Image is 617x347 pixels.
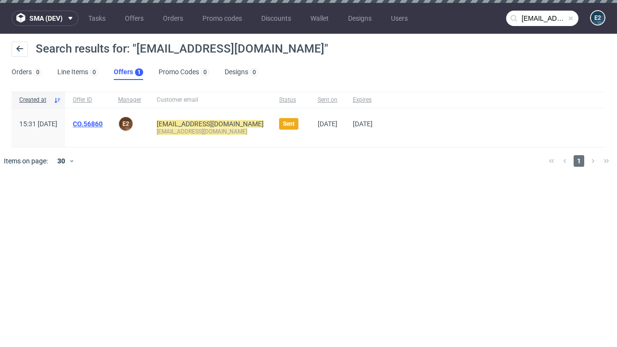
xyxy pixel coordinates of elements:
div: 0 [203,69,207,76]
a: [EMAIL_ADDRESS][DOMAIN_NAME] [157,120,264,128]
a: Line Items0 [57,65,98,80]
span: Status [279,96,302,104]
div: 30 [52,154,69,168]
a: Offers1 [114,65,143,80]
span: 1 [574,155,584,167]
span: Manager [118,96,141,104]
a: Promo Codes0 [159,65,209,80]
div: 0 [253,69,256,76]
span: Created at [19,96,50,104]
a: Designs0 [225,65,258,80]
span: Offer ID [73,96,103,104]
button: sma (dev) [12,11,79,26]
figcaption: e2 [119,117,133,131]
span: Items on page: [4,156,48,166]
span: Customer email [157,96,264,104]
a: Users [385,11,414,26]
span: Sent on [318,96,337,104]
mark: [EMAIL_ADDRESS][DOMAIN_NAME] [157,128,247,135]
a: CO.56860 [73,120,103,128]
a: Orders0 [12,65,42,80]
span: Search results for: "[EMAIL_ADDRESS][DOMAIN_NAME]" [36,42,328,55]
span: [DATE] [318,120,337,128]
span: Expires [353,96,373,104]
figcaption: e2 [591,11,604,25]
div: 0 [93,69,96,76]
span: sma (dev) [29,15,63,22]
span: 15:31 [DATE] [19,120,57,128]
a: Tasks [82,11,111,26]
a: Offers [119,11,149,26]
span: Sent [283,120,295,128]
a: Discounts [255,11,297,26]
a: Designs [342,11,377,26]
div: 1 [137,69,141,76]
a: Promo codes [197,11,248,26]
a: Wallet [305,11,335,26]
a: Orders [157,11,189,26]
span: [DATE] [353,120,373,128]
div: 0 [36,69,40,76]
